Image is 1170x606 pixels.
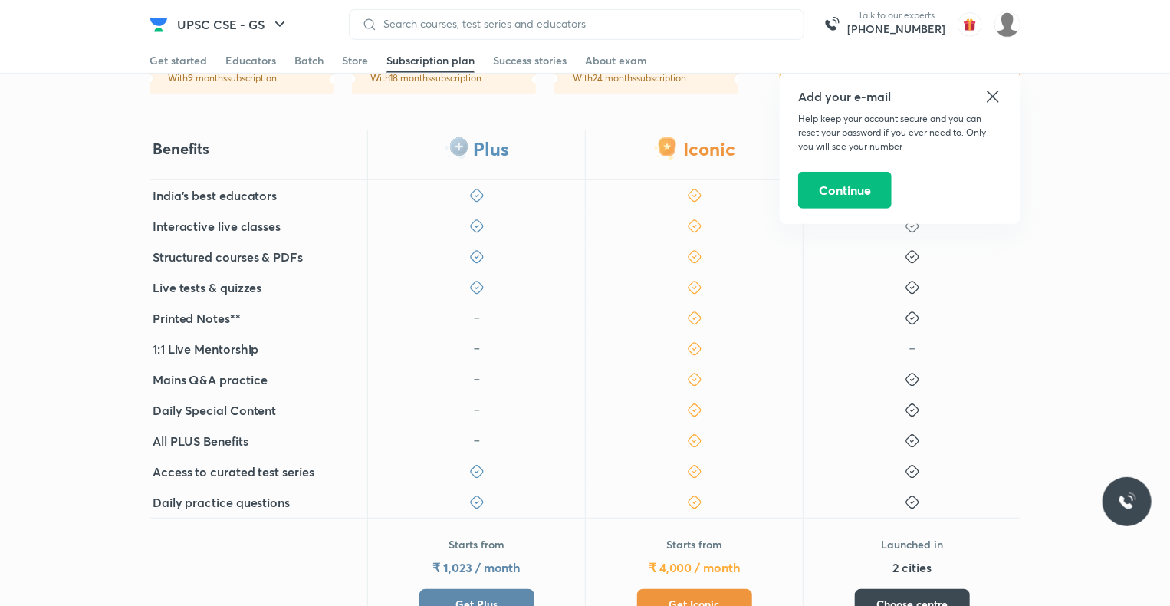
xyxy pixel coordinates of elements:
[153,248,303,266] h5: Structured courses & PDFs
[225,53,276,68] div: Educators
[666,537,722,552] p: Starts from
[150,48,207,73] a: Get started
[153,217,281,235] h5: Interactive live classes
[153,371,268,389] h5: Mains Q&A practice
[798,172,892,209] button: Continue
[433,558,521,577] h5: ₹ 1,023 / month
[798,112,1002,153] p: Help keep your account secure and you can reset your password if you ever need to. Only you will ...
[847,21,945,37] a: [PHONE_NUMBER]
[585,48,647,73] a: About exam
[847,9,945,21] p: Talk to our experts
[449,537,504,552] p: Starts from
[649,558,740,577] h5: ₹ 4,000 / month
[493,48,567,73] a: Success stories
[798,87,1002,106] h5: Add your e-mail
[370,72,536,84] p: With 18 months subscription
[150,15,168,34] img: Company Logo
[994,12,1020,38] img: ABHISHEK KUMAR
[573,72,738,84] p: With 24 months subscription
[493,53,567,68] div: Success stories
[153,401,276,420] h5: Daily Special Content
[150,53,207,68] div: Get started
[892,558,932,577] h5: 2 cities
[153,278,261,297] h5: Live tests & quizzes
[469,311,485,326] img: icon
[153,493,290,512] h5: Daily practice questions
[469,372,485,387] img: icon
[469,341,485,357] img: icon
[153,340,258,358] h5: 1:1 Live Mentorship
[817,9,847,40] img: call-us
[342,48,368,73] a: Store
[153,186,277,205] h5: India's best educators
[153,432,248,450] h5: All PLUS Benefits
[386,48,475,73] a: Subscription plan
[153,139,209,159] h4: Benefits
[153,309,241,328] h5: Printed Notes**
[1118,492,1136,511] img: ttu
[168,9,298,40] button: UPSC CSE - GS
[294,53,324,68] div: Batch
[386,53,475,68] div: Subscription plan
[905,341,920,357] img: icon
[225,48,276,73] a: Educators
[342,53,368,68] div: Store
[469,403,485,418] img: icon
[153,463,314,481] h5: Access to curated test series
[881,537,943,552] p: Launched in
[168,72,334,84] p: With 9 months subscription
[294,48,324,73] a: Batch
[585,53,647,68] div: About exam
[377,18,791,30] input: Search courses, test series and educators
[958,12,982,37] img: avatar
[469,433,485,449] img: icon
